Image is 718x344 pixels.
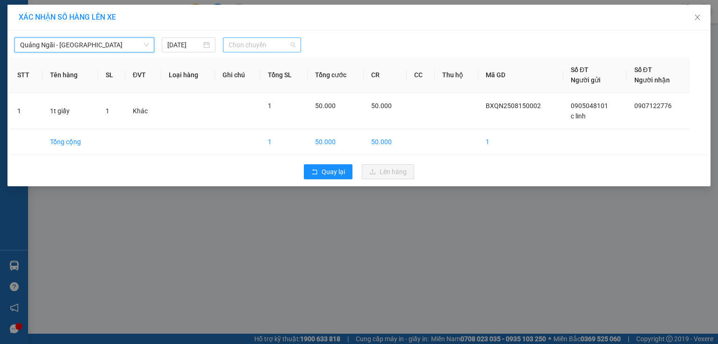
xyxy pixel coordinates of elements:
[435,57,478,93] th: Thu hộ
[4,15,24,59] img: logo
[43,129,98,155] td: Tổng cộng
[364,57,407,93] th: CR
[125,57,161,93] th: ĐVT
[571,112,586,120] span: c linh
[43,57,98,93] th: Tên hàng
[304,164,352,179] button: rollbackQuay lại
[167,40,201,50] input: 15/08/2025
[478,129,563,155] td: 1
[43,93,98,129] td: 1t giấy
[362,164,414,179] button: uploadLên hàng
[315,102,336,110] span: 50.000
[478,57,563,93] th: Mã GD
[26,7,147,58] strong: [PERSON_NAME] ([PERSON_NAME][GEOGRAPHIC_DATA][PERSON_NAME])
[634,66,652,73] span: Số ĐT
[311,168,318,176] span: rollback
[571,76,601,84] span: Người gửi
[98,57,125,93] th: SL
[694,14,701,21] span: close
[106,107,109,115] span: 1
[308,57,364,93] th: Tổng cước
[684,5,711,31] button: Close
[571,66,589,73] span: Số ĐT
[125,93,161,129] td: Khác
[10,93,43,129] td: 1
[34,59,139,77] strong: Tổng đài hỗ trợ: 0914 113 973 - 0982 113 973 - 0919 113 973 -
[215,57,260,93] th: Ghi chú
[634,102,672,110] span: 0907122776
[4,62,24,124] strong: Công ty TNHH DVVT Văn Vinh 76
[20,38,149,52] span: Quảng Ngãi - Vũng Tàu
[229,38,296,52] span: Chọn chuyến
[10,57,43,93] th: STT
[634,76,670,84] span: Người nhận
[308,129,364,155] td: 50.000
[407,57,435,93] th: CC
[19,13,116,22] span: XÁC NHẬN SỐ HÀNG LÊN XE
[364,129,407,155] td: 50.000
[161,57,215,93] th: Loại hàng
[371,102,392,110] span: 50.000
[486,102,541,110] span: BXQN2508150002
[571,102,608,110] span: 0905048101
[322,167,345,177] span: Quay lại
